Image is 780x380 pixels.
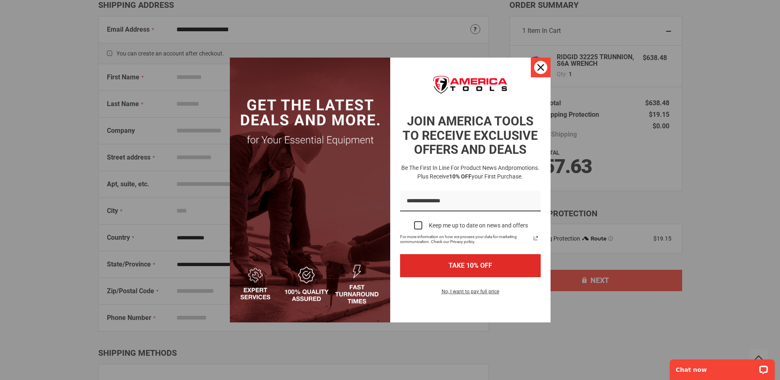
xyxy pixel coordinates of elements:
[400,191,541,212] input: Email field
[400,254,541,277] button: TAKE 10% OFF
[449,173,472,180] strong: 10% OFF
[417,165,539,180] span: promotions. Plus receive your first purchase.
[531,233,541,243] a: Read our Privacy Policy
[531,58,551,77] button: Close
[664,354,780,380] iframe: LiveChat chat widget
[403,114,538,157] strong: JOIN AMERICA TOOLS TO RECEIVE EXCLUSIVE OFFERS AND DEALS
[400,234,531,244] span: For more information on how we process your data for marketing communication. Check our Privacy p...
[531,233,541,243] svg: link icon
[435,287,506,301] button: No, I want to pay full price
[429,222,528,229] div: Keep me up to date on news and offers
[398,164,542,181] h3: Be the first in line for product news and
[537,64,544,71] svg: close icon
